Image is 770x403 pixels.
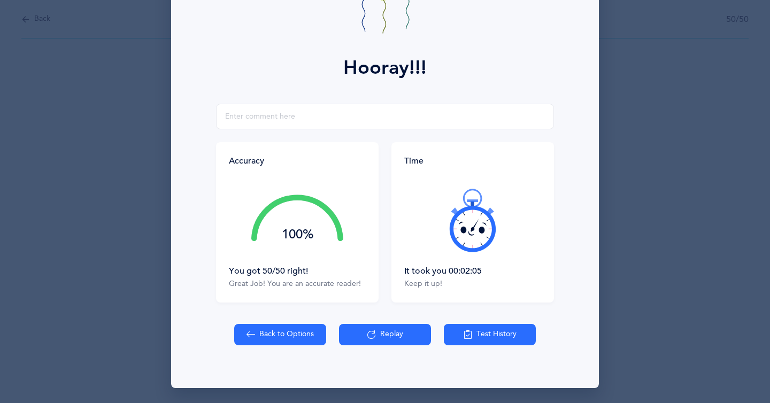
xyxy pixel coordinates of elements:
[251,228,343,241] div: 100%
[444,324,536,345] button: Test History
[404,279,541,290] div: Keep it up!
[216,104,554,129] input: Enter comment here
[234,324,326,345] button: Back to Options
[229,155,264,167] div: Accuracy
[404,155,541,167] div: Time
[404,265,541,277] div: It took you 00:02:05
[343,53,427,82] div: Hooray!!!
[229,265,366,277] div: You got 50/50 right!
[339,324,431,345] button: Replay
[229,279,366,290] div: Great Job! You are an accurate reader!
